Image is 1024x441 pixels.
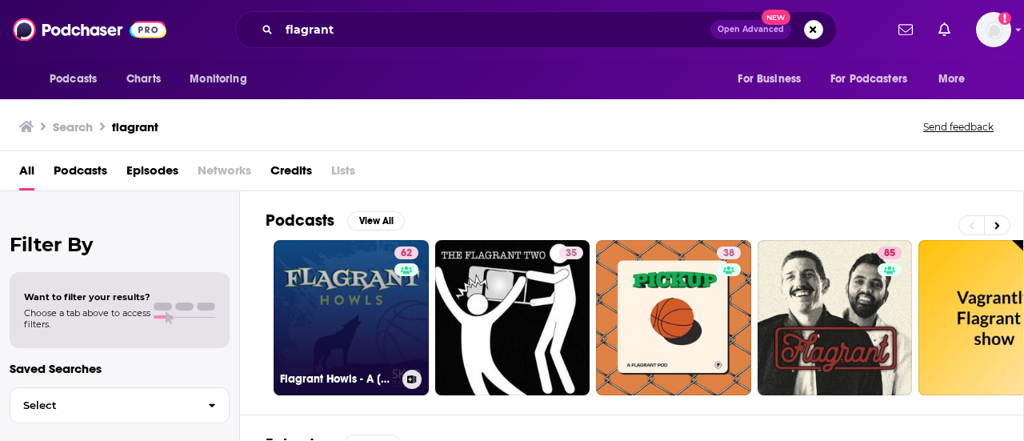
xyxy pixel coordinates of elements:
[10,233,230,256] h2: Filter By
[347,211,405,231] button: View All
[976,12,1011,47] span: Logged in as jillsiegel
[198,158,251,190] span: Networks
[126,68,161,90] span: Charts
[280,372,396,386] h3: Flagrant Howls - A [US_STATE] Timberwolves Podcast
[53,119,93,134] h3: Search
[266,210,334,231] h2: Podcasts
[738,68,801,90] span: For Business
[401,246,412,262] span: 62
[718,26,784,34] span: Open Advanced
[279,17,710,42] input: Search podcasts, credits, & more...
[435,240,590,395] a: 35
[559,247,583,259] a: 35
[10,387,230,423] button: Select
[820,64,930,94] button: open menu
[976,12,1011,47] button: Show profile menu
[723,246,734,262] span: 38
[112,119,158,134] h3: flagrant
[116,64,170,94] a: Charts
[10,400,195,411] span: Select
[884,246,895,262] span: 85
[710,20,791,39] button: Open AdvancedNew
[50,68,97,90] span: Podcasts
[266,210,405,231] a: PodcastsView All
[830,68,907,90] span: For Podcasters
[19,158,34,190] a: All
[190,68,246,90] span: Monitoring
[331,158,355,190] span: Lists
[998,12,1011,25] svg: Add a profile image
[274,240,429,395] a: 62Flagrant Howls - A [US_STATE] Timberwolves Podcast
[126,158,178,190] a: Episodes
[24,291,150,303] span: Want to filter your results?
[918,120,998,134] button: Send feedback
[758,240,913,395] a: 85
[270,158,312,190] a: Credits
[878,247,902,259] a: 85
[394,247,418,259] a: 62
[938,68,966,90] span: More
[10,361,230,376] p: Saved Searches
[976,12,1011,47] img: User Profile
[726,64,821,94] button: open menu
[54,158,107,190] a: Podcasts
[927,64,986,94] button: open menu
[235,11,837,48] div: Search podcasts, credits, & more...
[717,247,741,259] a: 38
[932,16,957,43] a: Show notifications dropdown
[596,240,751,395] a: 38
[892,16,919,43] a: Show notifications dropdown
[762,10,790,25] span: New
[566,246,577,262] span: 35
[24,307,150,330] span: Choose a tab above to access filters.
[13,14,166,45] img: Podchaser - Follow, Share and Rate Podcasts
[38,64,118,94] button: open menu
[178,64,267,94] button: open menu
